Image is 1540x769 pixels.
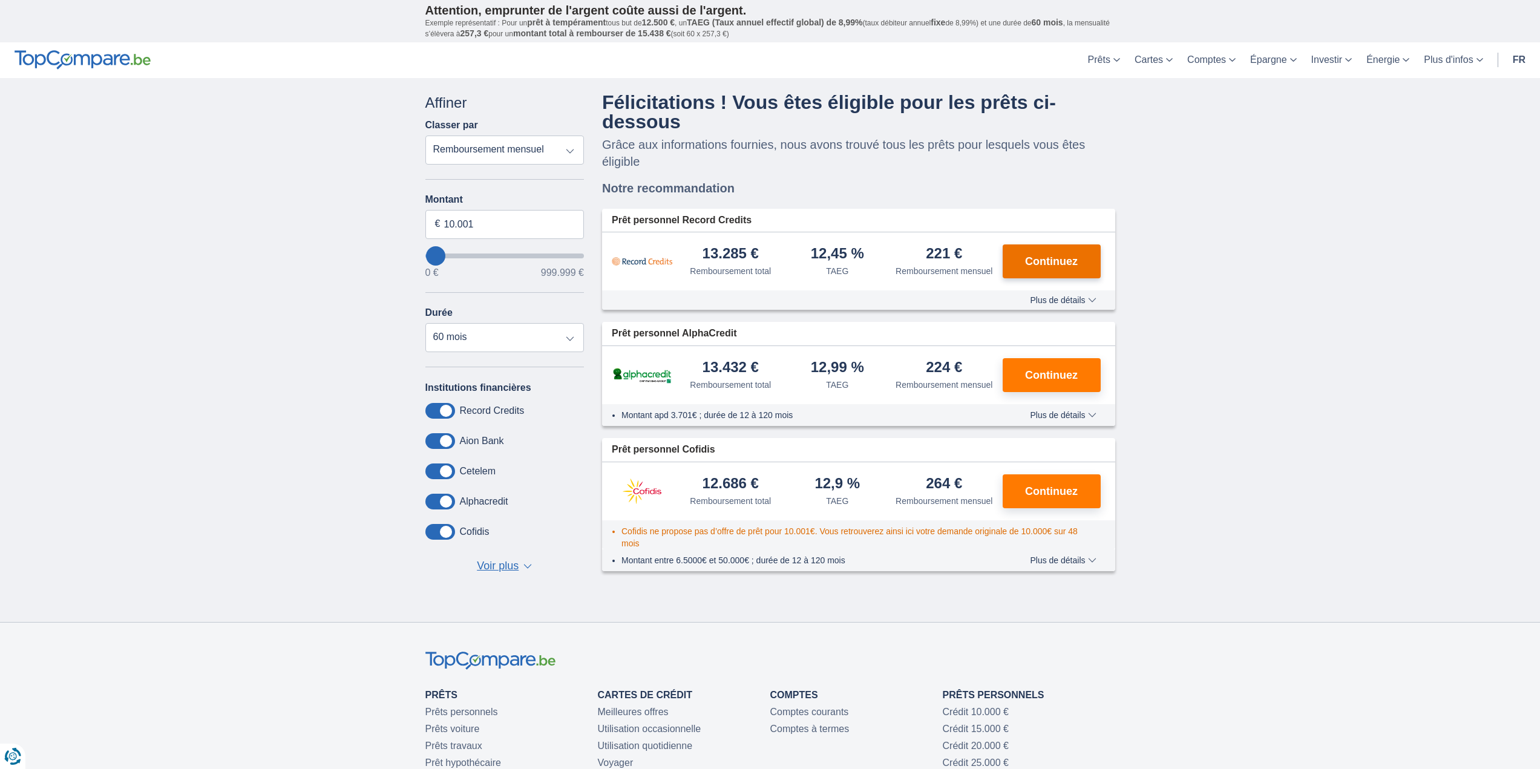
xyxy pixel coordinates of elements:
div: TAEG [826,379,848,391]
span: ▼ [523,564,532,569]
a: Cartes de Crédit [598,690,692,700]
button: Plus de détails [1021,555,1105,565]
p: Attention, emprunter de l'argent coûte aussi de l'argent. [425,3,1115,18]
span: 0 € [425,268,439,278]
span: € [435,217,441,231]
a: Énergie [1359,42,1417,78]
div: 12,45 % [811,246,864,263]
div: 12.686 € [703,476,759,492]
a: Voyager [598,758,634,768]
p: Grâce aux informations fournies, nous avons trouvé tous les prêts pour lesquels vous êtes éligible [602,136,1115,170]
span: Continuez [1025,486,1078,497]
span: fixe [931,18,945,27]
span: Continuez [1025,370,1078,381]
div: Remboursement mensuel [896,265,992,277]
a: Utilisation occasionnelle [598,724,701,734]
button: Continuez [1003,358,1101,392]
span: 257,3 € [460,28,489,38]
span: TAEG (Taux annuel effectif global) de 8,99% [687,18,862,27]
div: Remboursement total [690,495,771,507]
div: Remboursement mensuel [896,495,992,507]
div: 224 € [926,360,962,376]
button: Continuez [1003,244,1101,278]
img: pret personnel Record Credits [612,246,672,277]
button: Continuez [1003,474,1101,508]
label: Durée [425,307,453,318]
label: Classer par [425,120,478,131]
span: Prêt personnel Record Credits [612,214,752,227]
p: Exemple représentatif : Pour un tous but de , un (taux débiteur annuel de 8,99%) et une durée de ... [425,18,1115,39]
h4: Félicitations ! Vous êtes éligible pour les prêts ci-dessous [602,93,1115,131]
a: Utilisation quotidienne [598,741,693,751]
div: 13.285 € [703,246,759,263]
span: montant total à rembourser de 15.438 € [513,28,671,38]
span: Plus de détails [1030,411,1096,419]
a: Épargne [1243,42,1304,78]
a: Cartes [1127,42,1180,78]
span: prêt à tempérament [527,18,606,27]
img: pret personnel AlphaCredit [612,366,672,385]
a: Prêts personnels [425,707,498,717]
input: wantToBorrow [425,254,585,258]
div: 264 € [926,476,962,492]
span: 12.500 € [642,18,675,27]
a: Comptes à termes [770,724,850,734]
a: Comptes courants [770,707,849,717]
span: Continuez [1025,256,1078,267]
a: Plus d'infos [1417,42,1490,78]
a: Meilleures offres [598,707,669,717]
label: Montant [425,194,585,205]
li: Cofidis ne propose pas d’offre de prêt pour 10.001€. Vous retrouverez ainsi ici votre demande ori... [621,525,1096,549]
label: Alphacredit [460,496,508,507]
a: Prêts [425,690,457,700]
button: Voir plus ▼ [473,558,536,575]
div: Affiner [425,93,585,113]
label: Cetelem [460,466,496,477]
img: pret personnel Cofidis [612,476,672,506]
span: Voir plus [477,558,519,574]
a: Crédit 20.000 € [943,741,1009,751]
span: Prêt personnel AlphaCredit [612,327,737,341]
div: 221 € [926,246,962,263]
a: Prêts [1081,42,1127,78]
div: Remboursement total [690,265,771,277]
a: Crédit 15.000 € [943,724,1009,734]
a: Comptes [1180,42,1243,78]
img: TopCompare [425,652,555,670]
span: 60 mois [1032,18,1063,27]
div: Remboursement total [690,379,771,391]
div: 12,9 % [814,476,860,492]
div: 12,99 % [811,360,864,376]
a: Prêts personnels [943,690,1044,700]
div: 13.432 € [703,360,759,376]
div: Remboursement mensuel [896,379,992,391]
button: Plus de détails [1021,295,1105,305]
label: Aion Bank [460,436,504,447]
a: Investir [1304,42,1360,78]
a: Prêts voiture [425,724,480,734]
a: Crédit 25.000 € [943,758,1009,768]
div: TAEG [826,495,848,507]
li: Montant entre 6.5000€ et 50.000€ ; durée de 12 à 120 mois [621,554,995,566]
a: Crédit 10.000 € [943,707,1009,717]
label: Cofidis [460,526,490,537]
li: Montant apd 3.701€ ; durée de 12 à 120 mois [621,409,995,421]
span: 999.999 € [541,268,584,278]
a: Comptes [770,690,818,700]
span: Prêt personnel Cofidis [612,443,715,457]
a: Prêts travaux [425,741,482,751]
div: TAEG [826,265,848,277]
a: Prêt hypothécaire [425,758,501,768]
img: TopCompare [15,50,151,70]
label: Institutions financières [425,382,531,393]
a: fr [1506,42,1533,78]
button: Plus de détails [1021,410,1105,420]
span: Plus de détails [1030,296,1096,304]
span: Plus de détails [1030,556,1096,564]
label: Record Credits [460,405,525,416]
